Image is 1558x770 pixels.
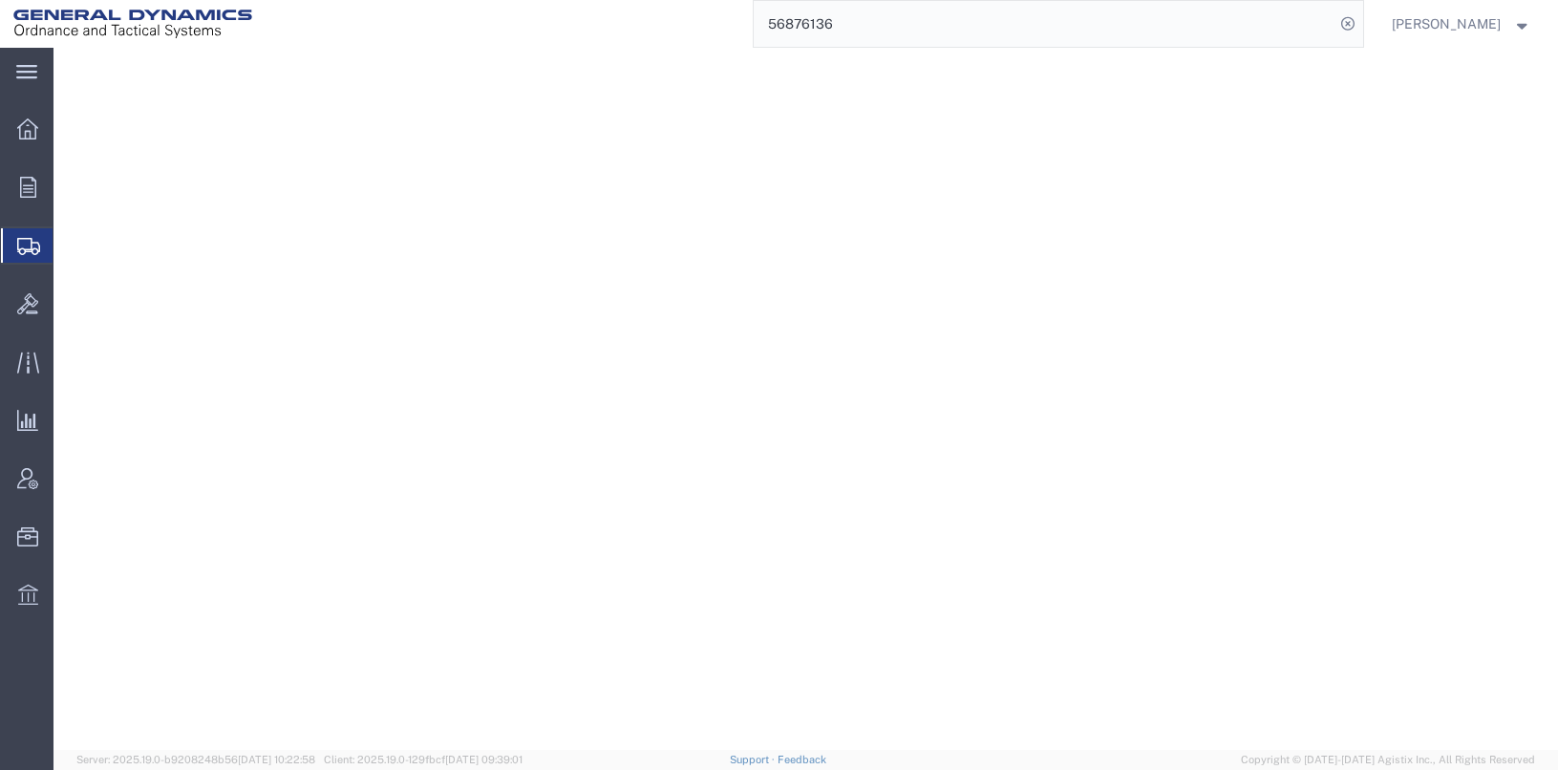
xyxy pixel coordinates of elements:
[76,754,315,765] span: Server: 2025.19.0-b9208248b56
[445,754,523,765] span: [DATE] 09:39:01
[1392,13,1501,34] span: Tim Schaffer
[730,754,778,765] a: Support
[13,10,252,38] img: logo
[754,1,1334,47] input: Search for shipment number, reference number
[324,754,523,765] span: Client: 2025.19.0-129fbcf
[1241,752,1535,768] span: Copyright © [DATE]-[DATE] Agistix Inc., All Rights Reserved
[53,48,1558,750] iframe: FS Legacy Container
[238,754,315,765] span: [DATE] 10:22:58
[778,754,826,765] a: Feedback
[1391,12,1532,35] button: [PERSON_NAME]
